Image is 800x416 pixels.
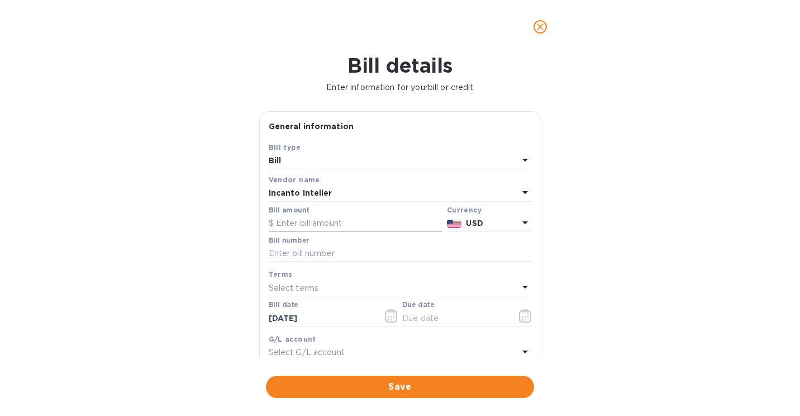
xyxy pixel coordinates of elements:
[447,206,482,214] b: Currency
[9,54,791,77] h1: Bill details
[269,188,332,197] b: Incanto Intelier
[9,82,791,93] p: Enter information for your bill or credit
[269,215,442,232] input: $ Enter bill amount
[269,237,309,244] label: Bill number
[269,282,319,294] p: Select terms
[466,219,483,228] b: USD
[269,176,320,184] b: Vendor name
[269,207,309,214] label: Bill amount
[269,143,301,152] b: Bill type
[269,122,354,131] b: General information
[266,376,534,398] button: Save
[269,335,316,343] b: G/L account
[447,220,462,228] img: USD
[269,245,532,262] input: Enter bill number
[269,302,298,309] label: Bill date
[269,310,374,327] input: Select date
[402,302,434,309] label: Due date
[527,13,554,40] button: close
[269,270,293,278] b: Terms
[269,347,345,358] p: Select G/L account
[402,310,508,327] input: Due date
[269,156,282,165] b: Bill
[275,380,525,394] span: Save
